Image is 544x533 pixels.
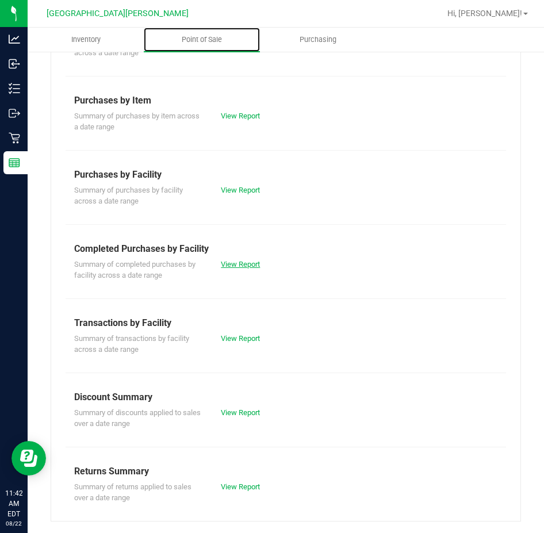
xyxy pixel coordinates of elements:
[260,28,376,52] a: Purchasing
[221,186,260,194] a: View Report
[9,108,20,119] inline-svg: Outbound
[74,112,200,132] span: Summary of purchases by item across a date range
[284,34,352,45] span: Purchasing
[74,94,497,108] div: Purchases by Item
[5,488,22,519] p: 11:42 AM EDT
[74,408,201,428] span: Summary of discounts applied to sales over a date range
[9,58,20,70] inline-svg: Inbound
[221,334,260,343] a: View Report
[74,186,183,206] span: Summary of purchases by facility across a date range
[12,441,46,476] iframe: Resource center
[166,34,237,45] span: Point of Sale
[9,157,20,168] inline-svg: Reports
[9,132,20,144] inline-svg: Retail
[447,9,522,18] span: Hi, [PERSON_NAME]!
[74,482,191,503] span: Summary of returns applied to sales over a date range
[74,465,497,478] div: Returns Summary
[74,260,196,280] span: Summary of completed purchases by facility across a date range
[9,33,20,45] inline-svg: Analytics
[221,408,260,417] a: View Report
[221,112,260,120] a: View Report
[9,83,20,94] inline-svg: Inventory
[74,242,497,256] div: Completed Purchases by Facility
[74,390,497,404] div: Discount Summary
[56,34,116,45] span: Inventory
[5,519,22,528] p: 08/22
[74,168,497,182] div: Purchases by Facility
[74,316,497,330] div: Transactions by Facility
[221,260,260,269] a: View Report
[28,28,144,52] a: Inventory
[144,28,260,52] a: Point of Sale
[221,482,260,491] a: View Report
[47,9,189,18] span: [GEOGRAPHIC_DATA][PERSON_NAME]
[74,334,189,354] span: Summary of transactions by facility across a date range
